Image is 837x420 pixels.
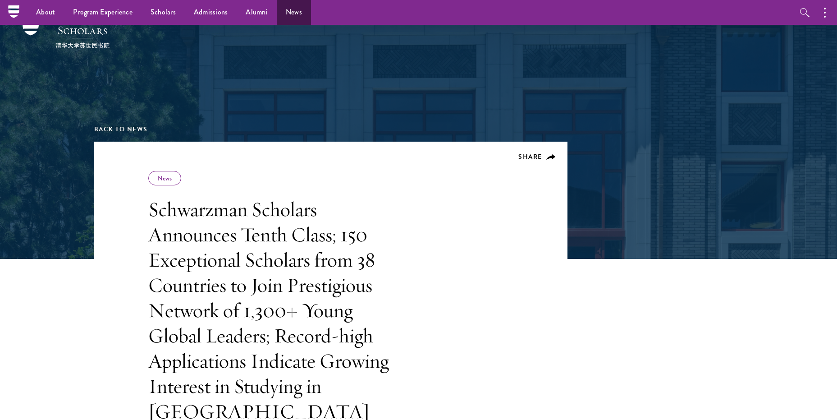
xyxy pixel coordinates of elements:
[94,125,148,134] a: Back to News
[158,174,172,183] a: News
[23,17,117,48] img: Schwarzman Scholars
[518,152,542,162] span: Share
[518,153,556,161] button: Share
